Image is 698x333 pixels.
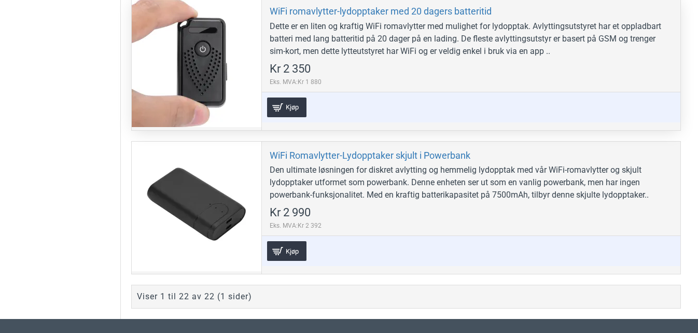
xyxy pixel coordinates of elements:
[270,5,492,17] a: WiFi romavlytter-lydopptaker med 20 dagers batteritid
[270,63,311,75] span: Kr 2 350
[270,164,673,201] div: Den ultimate løsningen for diskret avlytting og hemmelig lydopptak med vår WiFi-romavlytter og sk...
[270,207,311,218] span: Kr 2 990
[270,20,673,58] div: Dette er en liten og kraftig WiFi romavlytter med mulighet for lydopptak. Avlyttingsutstyret har ...
[270,77,322,87] span: Eks. MVA:Kr 1 880
[283,248,301,255] span: Kjøp
[137,290,252,303] div: Viser 1 til 22 av 22 (1 sider)
[283,104,301,110] span: Kjøp
[270,149,470,161] a: WiFi Romavlytter-Lydopptaker skjult i Powerbank
[270,221,322,230] span: Eks. MVA:Kr 2 392
[132,142,261,271] a: WiFi Romavlytter-Lydopptaker skjult i Powerbank WiFi Romavlytter-Lydopptaker skjult i Powerbank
